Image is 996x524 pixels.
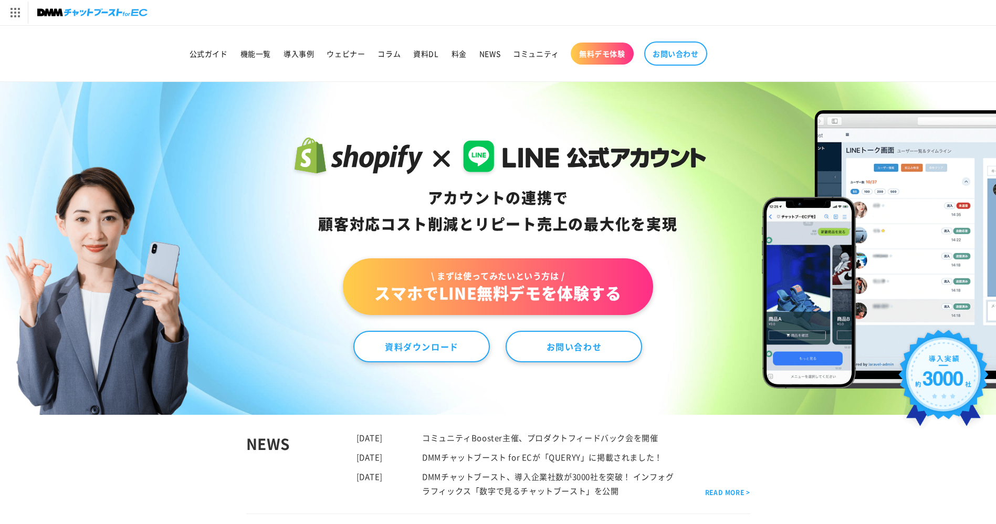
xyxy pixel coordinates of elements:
[653,49,699,58] span: お問い合わせ
[353,331,490,362] a: 資料ダウンロード
[479,49,500,58] span: NEWS
[422,432,658,443] a: コミュニティBooster主催、プロダクトフィードバック会を開催
[183,43,234,65] a: 公式ガイド
[246,431,357,498] div: NEWS
[374,270,621,281] span: \ まずは使ってみたいという方は /
[2,2,28,24] img: サービス
[422,471,674,496] a: DMMチャットブースト、導入企業社数が3000社を突破！ インフォグラフィックス「数字で見るチャットブースト」を公開
[37,5,148,20] img: チャットブーストforEC
[513,49,559,58] span: コミュニティ
[507,43,565,65] a: コミュニティ
[357,452,383,463] time: [DATE]
[343,258,653,315] a: \ まずは使ってみたいという方は /スマホでLINE無料デモを体験する
[452,49,467,58] span: 料金
[290,185,706,237] div: アカウントの連携で 顧客対応コスト削減と リピート売上の 最大化を実現
[445,43,473,65] a: 料金
[371,43,407,65] a: コラム
[506,331,642,362] a: お問い合わせ
[357,432,383,443] time: [DATE]
[320,43,371,65] a: ウェビナー
[234,43,277,65] a: 機能一覧
[422,452,663,463] a: DMMチャットブースト for ECが「QUERYY」に掲載されました！
[705,487,750,498] a: READ MORE >
[357,471,383,482] time: [DATE]
[413,49,438,58] span: 資料DL
[327,49,365,58] span: ウェビナー
[579,49,625,58] span: 無料デモ体験
[644,41,707,66] a: お問い合わせ
[473,43,507,65] a: NEWS
[277,43,320,65] a: 導入事例
[240,49,271,58] span: 機能一覧
[894,325,993,438] img: 導入実績約3000社
[407,43,445,65] a: 資料DL
[190,49,228,58] span: 公式ガイド
[571,43,634,65] a: 無料デモ体験
[284,49,314,58] span: 導入事例
[378,49,401,58] span: コラム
